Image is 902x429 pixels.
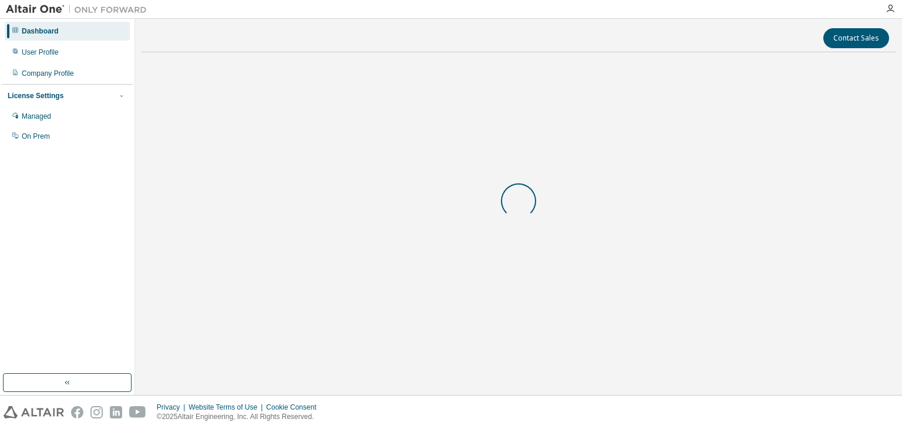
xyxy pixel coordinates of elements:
[129,406,146,418] img: youtube.svg
[22,69,74,78] div: Company Profile
[8,91,63,100] div: License Settings
[22,26,59,36] div: Dashboard
[22,48,59,57] div: User Profile
[4,406,64,418] img: altair_logo.svg
[157,403,189,412] div: Privacy
[110,406,122,418] img: linkedin.svg
[189,403,266,412] div: Website Terms of Use
[71,406,83,418] img: facebook.svg
[22,132,50,141] div: On Prem
[266,403,323,412] div: Cookie Consent
[90,406,103,418] img: instagram.svg
[157,412,324,422] p: © 2025 Altair Engineering, Inc. All Rights Reserved.
[6,4,153,15] img: Altair One
[823,28,889,48] button: Contact Sales
[22,112,51,121] div: Managed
